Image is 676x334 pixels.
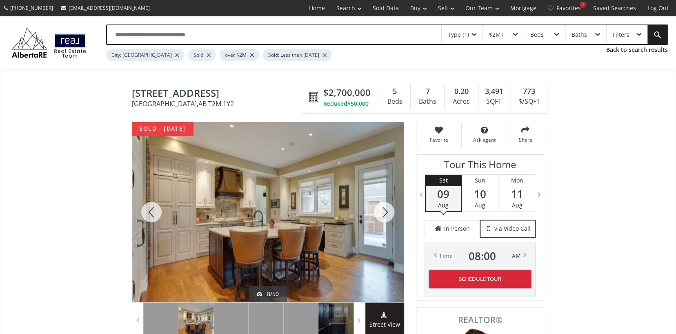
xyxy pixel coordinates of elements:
div: Baths [571,32,587,38]
span: 3,491 [485,86,503,97]
div: Beds [530,32,544,38]
span: $2,700,000 [323,86,371,99]
span: in Person [444,225,470,233]
div: Acres [449,96,474,108]
span: Share [511,136,540,143]
div: 0.20 [449,86,474,97]
span: 10 [462,188,498,200]
span: 11 [498,188,535,200]
div: 1 [580,2,586,8]
span: 915 24 Avenue NW [132,88,305,100]
span: Aug [475,201,485,209]
span: [EMAIL_ADDRESS][DOMAIN_NAME] [69,4,150,11]
div: Sold [188,49,216,61]
a: [EMAIL_ADDRESS][DOMAIN_NAME] [57,0,154,16]
span: $50,000 [347,100,369,108]
div: Sold: Less than [DATE] [263,49,331,61]
div: Baths [415,96,440,108]
span: 08 : 00 [469,250,496,262]
div: 7 [415,86,440,97]
span: REALTOR® [425,316,535,324]
div: 8/50 [257,290,279,298]
span: Favorite [420,136,457,143]
div: Sun [462,175,498,186]
span: via Video Call [494,225,530,233]
span: Ask agent [466,136,503,143]
div: 915 24 Avenue NW Calgary, AB T2M 1Y2 - Photo 8 of 50 [132,122,404,302]
div: Time AM [439,250,521,262]
div: Mon [498,175,535,186]
button: Schedule Tour [429,270,531,288]
div: SQFT [483,96,506,108]
div: Sat [426,175,461,186]
a: Back to search results [606,46,668,54]
div: Beds [383,96,406,108]
div: Reduced [323,100,371,108]
div: 773 [514,86,544,97]
div: $2M+ [489,32,504,38]
img: Logo [8,26,90,60]
div: sold - [DATE] [132,122,193,136]
span: Aug [511,201,522,209]
span: 09 [426,188,461,200]
div: Type (1) [448,32,469,38]
div: over $2M [220,49,259,61]
h3: Tour This Home [425,159,536,174]
div: 5 [383,86,406,97]
div: City: [GEOGRAPHIC_DATA] [106,49,184,61]
span: Aug [438,201,449,209]
div: Filters [613,32,629,38]
span: [GEOGRAPHIC_DATA] , AB T2M 1Y2 [132,100,305,107]
div: $/SQFT [514,96,544,108]
span: Street View [365,320,404,330]
span: [PHONE_NUMBER] [10,4,53,11]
